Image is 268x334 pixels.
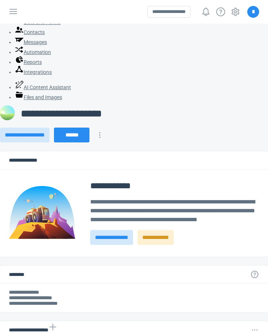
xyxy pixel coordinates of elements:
[15,84,71,90] a: AI Content Assistant
[15,94,62,100] a: Files and Images
[15,39,47,45] a: Messages
[24,59,42,65] span: Reports
[24,69,52,75] span: Integrations
[15,69,52,75] a: Integrations
[24,29,45,35] span: Contacts
[24,94,62,100] span: Files and Images
[24,39,47,45] span: Messages
[15,49,51,55] a: Automation
[24,49,51,55] span: Automation
[15,59,42,65] a: Reports
[24,84,71,90] span: AI Content Assistant
[15,29,45,35] a: Contacts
